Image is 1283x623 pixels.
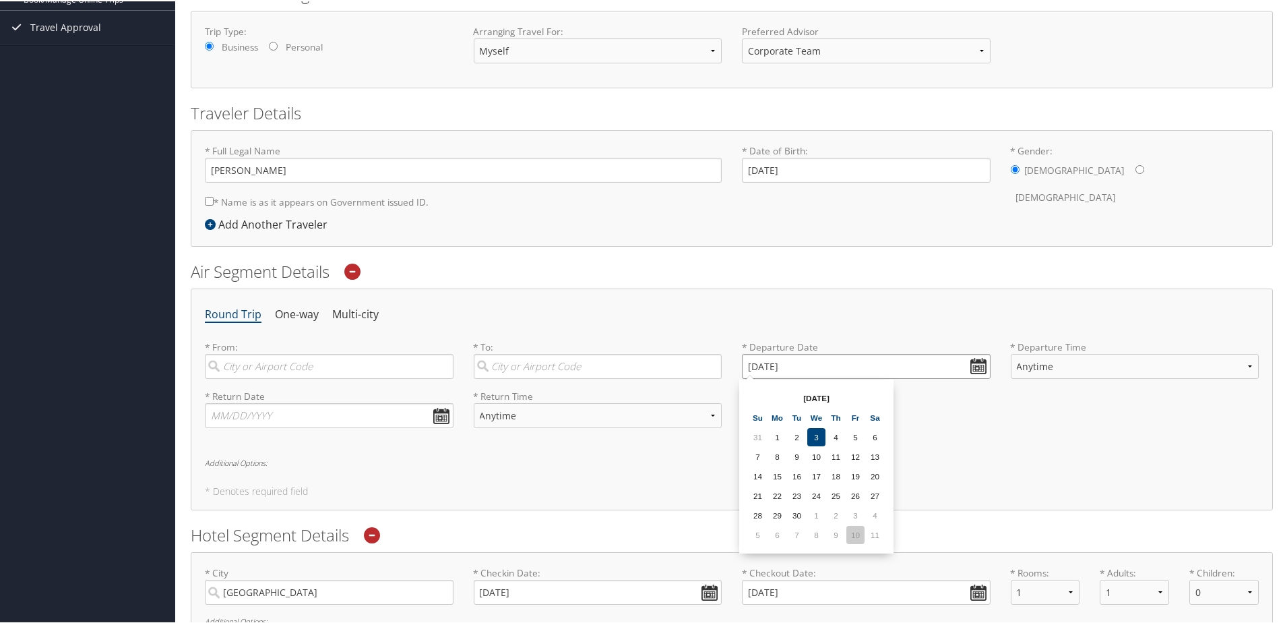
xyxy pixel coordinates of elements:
[332,301,379,326] li: Multi-city
[205,143,722,181] label: * Full Legal Name
[742,578,991,603] input: * Checkout Date:
[846,525,865,543] td: 10
[749,525,767,543] td: 5
[827,446,845,465] td: 11
[768,388,865,406] th: [DATE]
[474,388,722,402] label: * Return Time
[846,407,865,425] th: Fr
[866,525,884,543] td: 11
[1025,156,1125,182] label: [DEMOGRAPHIC_DATA]
[1135,164,1144,173] input: * Gender:[DEMOGRAPHIC_DATA][DEMOGRAPHIC_DATA]
[205,458,1259,465] h6: Additional Options:
[807,466,825,484] td: 17
[768,525,786,543] td: 6
[846,485,865,504] td: 26
[846,427,865,445] td: 5
[191,259,1273,282] h2: Air Segment Details
[788,485,806,504] td: 23
[827,505,845,523] td: 2
[827,427,845,445] td: 4
[205,188,429,213] label: * Name is as it appears on Government issued ID.
[768,485,786,504] td: 22
[749,505,767,523] td: 28
[768,466,786,484] td: 15
[1100,565,1169,578] label: * Adults:
[191,523,1273,545] h2: Hotel Segment Details
[866,446,884,465] td: 13
[827,485,845,504] td: 25
[827,407,845,425] th: Th
[846,466,865,484] td: 19
[768,407,786,425] th: Mo
[827,466,845,484] td: 18
[205,24,453,37] label: Trip Type:
[768,427,786,445] td: 1
[474,339,722,378] label: * To:
[807,505,825,523] td: 1
[846,505,865,523] td: 3
[205,565,453,603] label: * City
[205,402,453,427] input: MM/DD/YYYY
[742,565,991,603] label: * Checkout Date:
[1011,164,1020,173] input: * Gender:[DEMOGRAPHIC_DATA][DEMOGRAPHIC_DATA]
[807,446,825,465] td: 10
[205,196,214,204] input: * Name is as it appears on Government issued ID.
[222,39,258,53] label: Business
[742,339,991,353] label: * Departure Date
[474,578,722,603] input: * Checkin Date:
[866,485,884,504] td: 27
[742,353,991,378] input: MM/DD/YYYY
[30,9,101,43] span: Travel Approval
[474,24,722,37] label: Arranging Travel For:
[788,407,806,425] th: Tu
[1011,339,1259,388] label: * Departure Time
[788,525,806,543] td: 7
[866,407,884,425] th: Sa
[866,427,884,445] td: 6
[807,525,825,543] td: 8
[749,485,767,504] td: 21
[191,100,1273,123] h2: Traveler Details
[275,301,319,326] li: One-way
[474,353,722,378] input: City or Airport Code
[742,156,991,181] input: * Date of Birth:
[205,388,453,402] label: * Return Date
[205,301,261,326] li: Round Trip
[807,427,825,445] td: 3
[1011,143,1259,210] label: * Gender:
[807,485,825,504] td: 24
[1011,353,1259,378] select: * Departure Time
[742,143,991,181] label: * Date of Birth:
[205,339,453,378] label: * From:
[768,446,786,465] td: 8
[749,427,767,445] td: 31
[827,525,845,543] td: 9
[788,446,806,465] td: 9
[286,39,323,53] label: Personal
[788,427,806,445] td: 2
[749,466,767,484] td: 14
[788,466,806,484] td: 16
[788,505,806,523] td: 30
[768,505,786,523] td: 29
[205,156,722,181] input: * Full Legal Name
[1016,183,1116,209] label: [DEMOGRAPHIC_DATA]
[866,466,884,484] td: 20
[205,215,334,231] div: Add Another Traveler
[205,485,1259,495] h5: * Denotes required field
[1011,565,1080,578] label: * Rooms:
[846,446,865,465] td: 12
[205,353,453,378] input: City or Airport Code
[749,407,767,425] th: Su
[1189,565,1259,578] label: * Children:
[742,24,991,37] label: Preferred Advisor
[807,407,825,425] th: We
[866,505,884,523] td: 4
[474,565,722,603] label: * Checkin Date:
[749,446,767,465] td: 7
